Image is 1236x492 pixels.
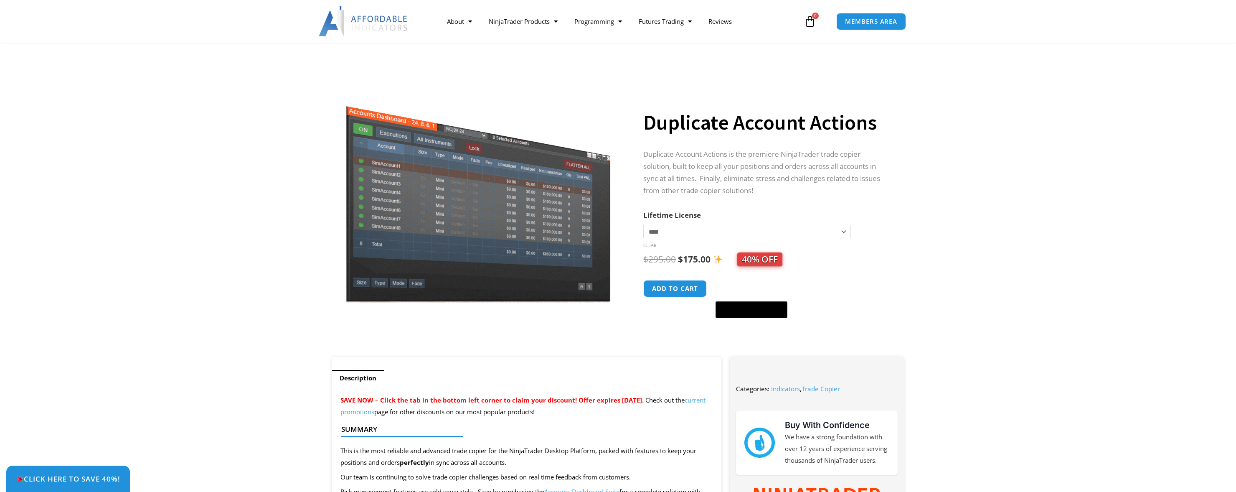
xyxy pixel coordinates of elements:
[744,428,774,458] img: mark thumbs good 43913 | Affordable Indicators – NinjaTrader
[344,89,612,303] img: Screenshot 2024-08-26 15414455555
[736,385,769,393] span: Categories:
[16,475,120,482] span: Click Here to save 40%!
[643,280,707,297] button: Add to cart
[643,148,887,197] p: Duplicate Account Actions is the premiere NinjaTrader trade copier solution, built to keep all yo...
[802,385,840,393] a: Trade Copier
[643,323,887,331] iframe: PayPal Message 1
[792,9,828,33] a: 0
[340,445,713,469] p: This is the most reliable and advanced trade copier for the NinjaTrader Desktop Platform, packed ...
[643,253,676,265] bdi: 295.00
[713,255,722,264] img: ✨
[341,425,706,433] h4: Summary
[812,13,819,19] span: 0
[319,6,409,36] img: LogoAI | Affordable Indicators – NinjaTrader
[737,252,782,266] span: 40% OFF
[716,301,787,318] button: Buy with GPay
[480,12,566,31] a: NinjaTrader Products
[771,385,840,393] span: ,
[332,370,384,386] a: Description
[678,253,711,265] bdi: 175.00
[845,18,897,25] span: MEMBERS AREA
[439,12,802,31] nav: Menu
[785,419,889,431] h3: Buy With Confidence
[643,253,648,265] span: $
[630,12,700,31] a: Futures Trading
[785,431,889,467] p: We have a strong foundation with over 12 years of experience serving thousands of NinjaTrader users.
[16,475,23,482] img: 🎉
[566,12,630,31] a: Programming
[340,395,713,418] p: Check out the page for other discounts on our most popular products!
[439,12,480,31] a: About
[836,13,906,30] a: MEMBERS AREA
[340,396,644,404] span: SAVE NOW – Click the tab in the bottom left corner to claim your discount! Offer expires [DATE].
[643,242,656,248] a: Clear options
[6,466,130,492] a: 🎉Click Here to save 40%!
[771,385,800,393] a: Indicators
[643,108,887,137] h1: Duplicate Account Actions
[643,210,701,220] label: Lifetime License
[678,253,683,265] span: $
[700,12,740,31] a: Reviews
[400,458,429,467] strong: perfectly
[714,279,789,299] iframe: Secure express checkout frame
